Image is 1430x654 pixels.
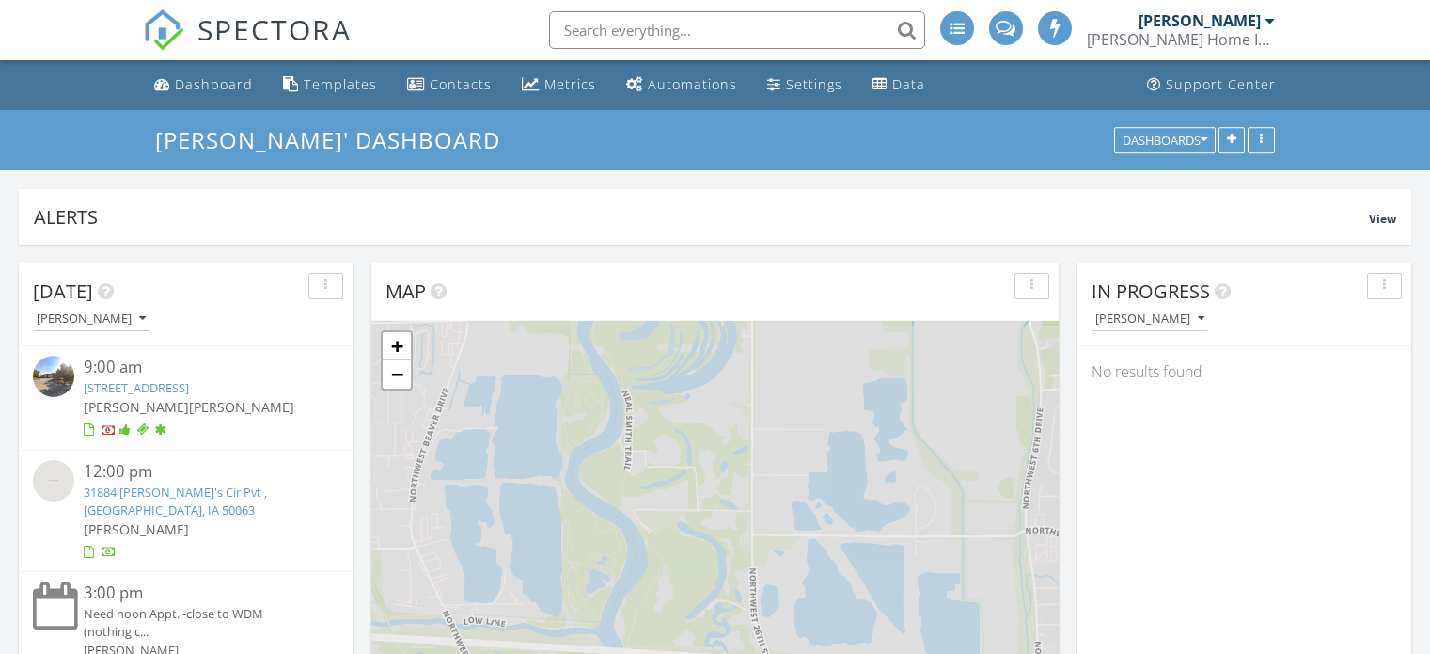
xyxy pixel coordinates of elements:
[33,460,74,502] img: streetview
[33,356,338,439] a: 9:00 am [STREET_ADDRESS] [PERSON_NAME][PERSON_NAME]
[385,279,426,304] span: Map
[84,356,313,379] div: 9:00 am
[84,460,313,484] div: 12:00 pm
[84,605,313,641] div: Need noon Appt. -close to WDM (nothing c...
[892,75,925,93] div: Data
[1123,134,1207,147] div: Dashboards
[1139,68,1283,103] a: Support Center
[84,582,313,605] div: 3:00 pm
[1087,30,1275,49] div: Wiemann Home Inspection
[175,75,253,93] div: Dashboard
[383,360,411,389] a: Zoom out
[84,520,189,538] span: [PERSON_NAME]
[275,68,385,103] a: Templates
[33,356,74,397] img: streetview
[1139,11,1261,30] div: [PERSON_NAME]
[37,312,146,326] div: [PERSON_NAME]
[1092,279,1210,304] span: In Progress
[544,75,596,93] div: Metrics
[33,279,93,304] span: [DATE]
[143,25,352,65] a: SPECTORA
[1077,346,1411,397] div: No results found
[1166,75,1276,93] div: Support Center
[1114,127,1216,153] button: Dashboards
[155,124,516,155] a: [PERSON_NAME]' Dashboard
[147,68,260,103] a: Dashboard
[619,68,745,103] a: Automations (Advanced)
[865,68,933,103] a: Data
[1369,211,1396,227] span: View
[84,398,189,416] span: [PERSON_NAME]
[1095,312,1204,326] div: [PERSON_NAME]
[760,68,850,103] a: Settings
[197,9,352,49] span: SPECTORA
[84,379,189,396] a: [STREET_ADDRESS]
[304,75,377,93] div: Templates
[143,9,184,51] img: The Best Home Inspection Software - Spectora
[33,460,338,563] a: 12:00 pm 31884 [PERSON_NAME]'s Cir Pvt , [GEOGRAPHIC_DATA], IA 50063 [PERSON_NAME]
[33,307,149,332] button: [PERSON_NAME]
[383,332,411,360] a: Zoom in
[400,68,499,103] a: Contacts
[84,484,267,518] a: 31884 [PERSON_NAME]'s Cir Pvt , [GEOGRAPHIC_DATA], IA 50063
[189,398,294,416] span: [PERSON_NAME]
[1092,307,1208,332] button: [PERSON_NAME]
[549,11,925,49] input: Search everything...
[34,204,1369,230] div: Alerts
[514,68,604,103] a: Metrics
[648,75,737,93] div: Automations
[786,75,842,93] div: Settings
[430,75,492,93] div: Contacts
